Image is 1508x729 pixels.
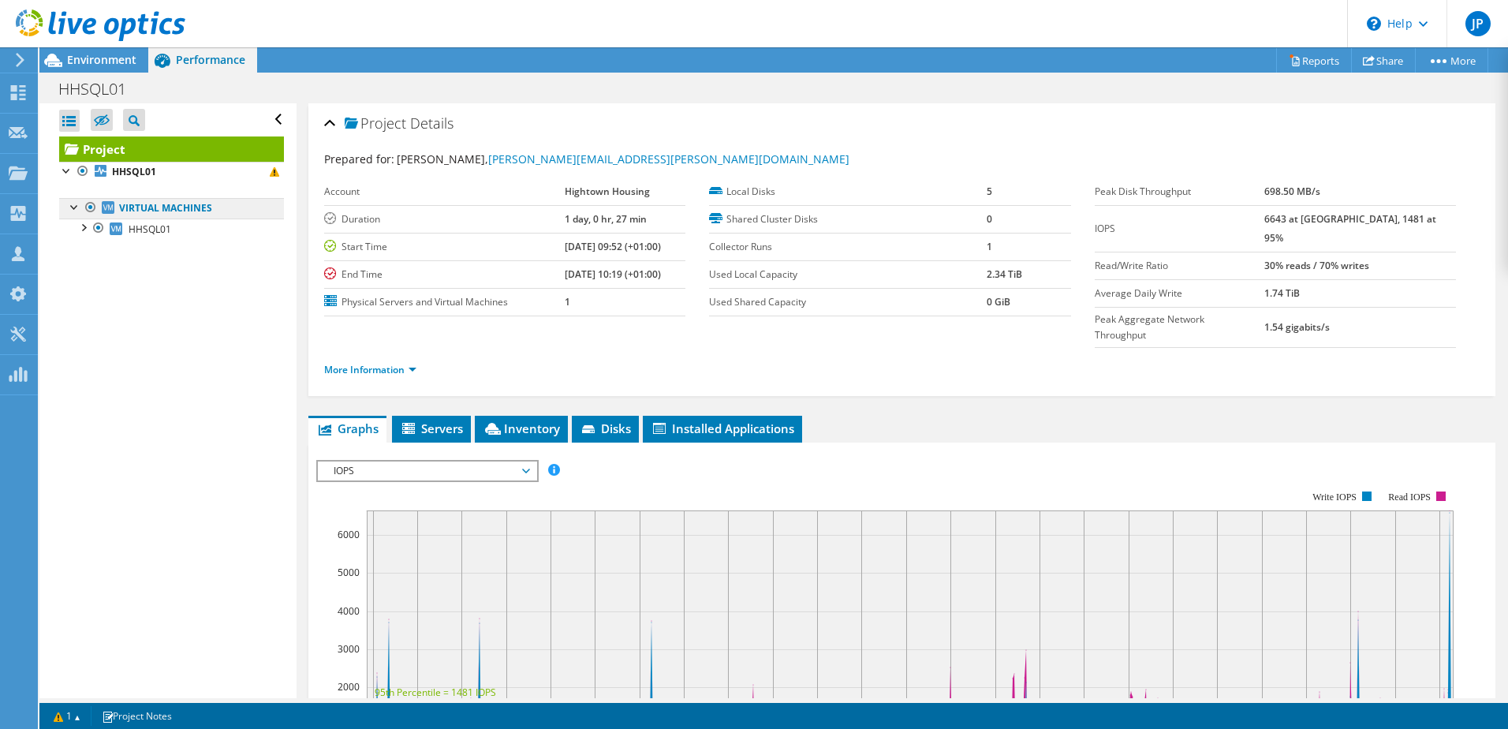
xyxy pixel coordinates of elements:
[709,294,986,310] label: Used Shared Capacity
[1095,221,1264,237] label: IOPS
[59,136,284,162] a: Project
[1351,48,1416,73] a: Share
[338,528,360,541] text: 6000
[91,706,183,726] a: Project Notes
[324,151,394,166] label: Prepared for:
[375,686,496,699] text: 95th Percentile = 1481 IOPS
[987,295,1010,308] b: 0 GiB
[1095,184,1264,200] label: Peak Disk Throughput
[987,240,992,253] b: 1
[565,212,647,226] b: 1 day, 0 hr, 27 min
[176,52,245,67] span: Performance
[59,219,284,239] a: HHSQL01
[338,642,360,656] text: 3000
[397,151,849,166] span: [PERSON_NAME],
[1264,212,1436,245] b: 6643 at [GEOGRAPHIC_DATA], 1481 at 95%
[338,566,360,579] text: 5000
[345,116,406,132] span: Project
[43,706,91,726] a: 1
[1264,286,1300,300] b: 1.74 TiB
[1095,286,1264,301] label: Average Daily Write
[410,114,454,133] span: Details
[59,198,284,219] a: Virtual Machines
[483,421,560,436] span: Inventory
[709,239,986,255] label: Collector Runs
[316,421,379,436] span: Graphs
[1367,17,1381,31] svg: \n
[338,680,360,693] text: 2000
[488,151,849,166] a: [PERSON_NAME][EMAIL_ADDRESS][PERSON_NAME][DOMAIN_NAME]
[1264,320,1330,334] b: 1.54 gigabits/s
[400,421,463,436] span: Servers
[324,239,565,255] label: Start Time
[326,462,528,480] span: IOPS
[324,184,565,200] label: Account
[987,267,1022,281] b: 2.34 TiB
[709,211,986,227] label: Shared Cluster Disks
[324,211,565,227] label: Duration
[324,294,565,310] label: Physical Servers and Virtual Machines
[565,240,661,253] b: [DATE] 09:52 (+01:00)
[1388,492,1431,503] text: Read IOPS
[565,267,661,281] b: [DATE] 10:19 (+01:00)
[1276,48,1352,73] a: Reports
[565,295,570,308] b: 1
[987,185,992,198] b: 5
[709,267,986,282] label: Used Local Capacity
[1095,312,1264,343] label: Peak Aggregate Network Throughput
[59,162,284,182] a: HHSQL01
[987,212,992,226] b: 0
[67,52,136,67] span: Environment
[1264,259,1369,272] b: 30% reads / 70% writes
[129,222,171,236] span: HHSQL01
[338,604,360,618] text: 4000
[651,421,794,436] span: Installed Applications
[565,185,650,198] b: Hightown Housing
[324,267,565,282] label: End Time
[1095,258,1264,274] label: Read/Write Ratio
[112,165,156,178] b: HHSQL01
[1312,492,1357,503] text: Write IOPS
[709,184,986,200] label: Local Disks
[51,80,151,98] h1: HHSQL01
[1415,48,1488,73] a: More
[1264,185,1320,198] b: 698.50 MB/s
[1465,11,1491,36] span: JP
[324,363,416,376] a: More Information
[580,421,631,436] span: Disks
